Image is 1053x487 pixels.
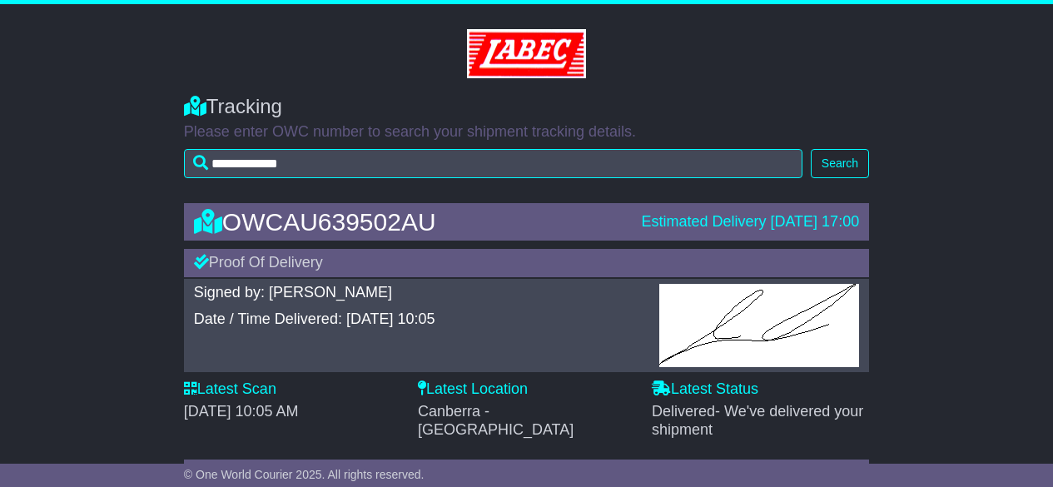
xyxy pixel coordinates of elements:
div: Date / Time Delivered: [DATE] 10:05 [194,311,643,329]
span: Delivered [652,403,863,438]
div: Tracking [184,95,869,119]
img: GetCustomerLogo [467,29,586,78]
button: Search [811,149,869,178]
div: Signed by: [PERSON_NAME] [194,284,643,302]
div: Proof Of Delivery [184,249,869,277]
span: [DATE] 10:05 AM [184,403,299,420]
div: Estimated Delivery [DATE] 17:00 [641,213,859,231]
span: © One World Courier 2025. All rights reserved. [184,468,425,481]
div: OWCAU639502AU [186,208,633,236]
span: Canberra - [GEOGRAPHIC_DATA] [418,403,574,438]
label: Latest Location [418,380,528,399]
span: - We've delivered your shipment [652,403,863,438]
p: Please enter OWC number to search your shipment tracking details. [184,123,869,142]
label: Latest Scan [184,380,276,399]
img: GetPodImagePublic [659,284,859,367]
label: Latest Status [652,380,758,399]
